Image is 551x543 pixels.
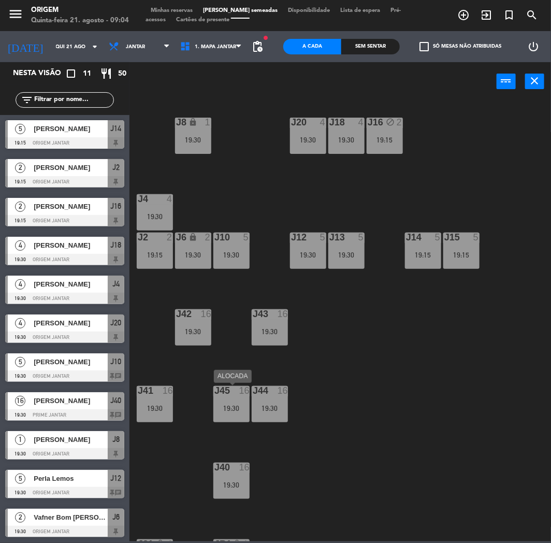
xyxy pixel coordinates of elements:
span: 2 [15,512,25,523]
div: 19:30 [252,328,288,335]
div: J13 [329,233,330,242]
span: check_box_outline_blank [419,42,429,51]
div: 19:30 [213,251,250,259]
div: 19:15 [405,251,441,259]
span: [PERSON_NAME] [34,162,108,173]
div: J20 [291,118,292,127]
i: filter_list [21,94,33,106]
button: menu [8,6,23,25]
span: 1 [15,435,25,445]
i: menu [8,6,23,22]
span: J10 [111,355,122,368]
div: 19:30 [290,136,326,144]
span: 11 [83,68,91,80]
i: block [386,118,395,126]
span: J16 [111,200,122,212]
div: 19:15 [367,136,403,144]
div: 16 [239,463,250,472]
div: J15 [444,233,445,242]
i: power_input [500,75,513,87]
div: 19:30 [137,405,173,412]
span: Minhas reservas [146,8,198,13]
span: 50 [118,68,126,80]
div: 16 [278,386,288,395]
div: J42 [176,309,177,319]
div: 19:30 [328,136,365,144]
div: 19:15 [137,251,173,259]
div: 5 [358,233,365,242]
span: 4 [15,279,25,290]
span: [PERSON_NAME] [34,201,108,212]
div: J8 [176,118,177,127]
span: 2 [15,202,25,212]
span: [PERSON_NAME] [34,434,108,445]
i: search [526,9,538,21]
div: 19:15 [443,251,480,259]
i: add_circle_outline [457,9,470,21]
span: 16 [15,396,25,406]
span: J20 [111,317,122,329]
div: 2 [205,233,211,242]
div: J14 [406,233,407,242]
button: close [525,74,544,89]
i: restaurant [100,67,112,80]
span: 4 [15,240,25,251]
span: J14 [111,122,122,135]
i: lock [189,118,197,126]
div: 16 [278,309,288,319]
span: [PERSON_NAME] [34,240,108,251]
i: crop_square [65,67,77,80]
span: pending_actions [251,40,264,53]
div: 16 [239,386,250,395]
span: J12 [111,472,122,484]
div: Nesta visão [5,67,75,80]
span: [PERSON_NAME] [34,123,108,134]
span: 5 [15,474,25,484]
span: [PERSON_NAME] semeadas [198,8,283,13]
span: J18 [111,239,122,251]
span: J2 [112,161,120,174]
i: turned_in_not [503,9,515,21]
div: J6 [176,233,177,242]
div: 4 [320,118,326,127]
div: 5 [473,233,480,242]
span: J40 [111,394,122,407]
div: 19:30 [175,136,211,144]
div: Origem [31,5,129,16]
span: Disponibilidade [283,8,335,13]
div: J40 [214,463,215,472]
span: fiber_manual_record [263,35,269,41]
div: J45 [214,386,215,395]
span: 2 [15,163,25,173]
span: [PERSON_NAME] [34,318,108,328]
div: 16 [201,309,211,319]
div: 19:30 [252,405,288,412]
div: 19:30 [175,328,211,335]
span: J4 [112,278,120,290]
i: exit_to_app [480,9,492,21]
div: 19:30 [213,405,250,412]
span: [PERSON_NAME] [34,395,108,406]
div: 16 [163,386,173,395]
span: J6 [112,511,120,523]
i: close [529,75,541,87]
div: J18 [329,118,330,127]
span: 4 [15,318,25,328]
div: Quinta-feira 21. agosto - 09:04 [31,16,129,26]
div: 19:30 [328,251,365,259]
div: Sem sentar [341,39,399,54]
span: [PERSON_NAME] [34,279,108,290]
div: 1 [205,118,211,127]
span: 5 [15,124,25,134]
label: Só mesas não atribuidas [419,42,501,51]
span: Lista de espera [335,8,385,13]
span: Vafner Bom [PERSON_NAME] [34,512,108,523]
div: 2 [167,233,173,242]
span: [PERSON_NAME] [34,356,108,367]
span: 1. MAPA JANTAR [195,44,237,50]
i: power_settings_new [527,40,540,53]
